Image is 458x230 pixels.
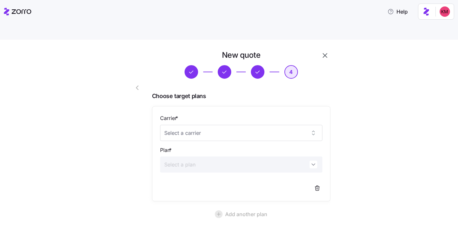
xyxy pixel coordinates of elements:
span: Help [387,8,408,15]
button: Help [382,5,413,18]
button: Add another plan [152,206,330,222]
input: Select a plan [160,156,322,173]
span: Choose target plans [152,92,330,101]
label: Carrier [160,114,179,122]
img: 8fbd33f679504da1795a6676107ffb9e [440,6,450,17]
button: 4 [284,65,298,79]
label: Plan [160,146,173,154]
h1: New quote [222,50,261,60]
input: Select a carrier [160,125,322,141]
span: Add another plan [225,210,267,218]
svg: add icon [215,210,223,218]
